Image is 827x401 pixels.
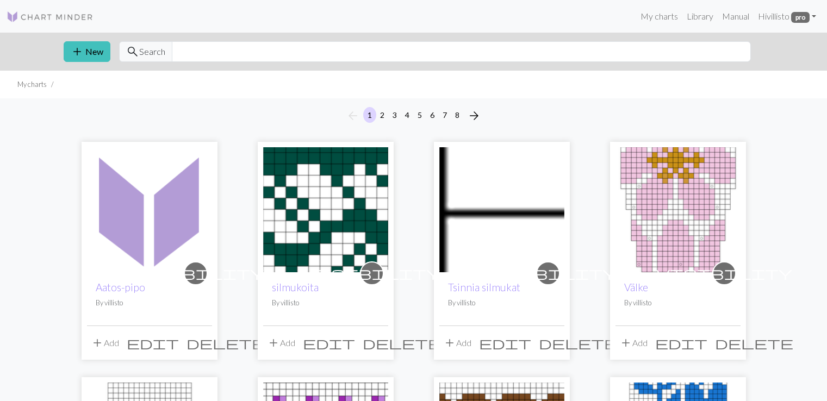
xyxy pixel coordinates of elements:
[468,108,481,123] span: arrow_forward
[718,5,754,27] a: Manual
[71,44,84,59] span: add
[468,109,481,122] i: Next
[127,335,179,350] span: edit
[451,107,464,123] button: 8
[126,44,139,59] span: search
[342,107,485,124] nav: Page navigation
[7,10,94,23] img: Logo
[463,107,485,124] button: Next
[272,298,380,308] p: By villisto
[615,333,651,353] button: Add
[655,335,707,350] span: edit
[304,265,440,281] span: visibility
[64,41,110,62] button: New
[123,333,183,353] button: Edit
[17,79,47,90] li: My charts
[303,335,355,350] span: edit
[615,203,741,214] a: Tsinnia
[479,335,531,350] span: edit
[624,281,648,293] a: Välke
[539,335,617,350] span: delete
[480,262,616,284] i: private
[376,107,389,123] button: 2
[438,107,451,123] button: 7
[624,298,732,308] p: By villisto
[388,107,401,123] button: 3
[127,336,179,349] i: Edit
[363,335,441,350] span: delete
[303,336,355,349] i: Edit
[128,265,264,281] span: visibility
[636,5,682,27] a: My charts
[96,298,203,308] p: By villisto
[439,147,564,272] img: Tsinnia silmukat
[479,336,531,349] i: Edit
[87,147,212,272] img: Aatos-pipo
[615,147,741,272] img: Tsinnia
[263,333,299,353] button: Add
[87,333,123,353] button: Add
[304,262,440,284] i: private
[448,281,520,293] a: Tsinnia silmukat
[299,333,359,353] button: Edit
[443,335,456,350] span: add
[426,107,439,123] button: 6
[139,45,165,58] span: Search
[363,107,376,123] button: 1
[682,5,718,27] a: Library
[263,203,388,214] a: silmukoita
[711,333,797,353] button: Delete
[655,336,707,349] i: Edit
[263,147,388,272] img: silmukoita
[619,335,632,350] span: add
[715,335,793,350] span: delete
[754,5,820,27] a: Hivillisto pro
[272,281,319,293] a: silmukoita
[186,335,265,350] span: delete
[413,107,426,123] button: 5
[448,298,556,308] p: By villisto
[267,335,280,350] span: add
[475,333,535,353] button: Edit
[401,107,414,123] button: 4
[91,335,104,350] span: add
[96,281,145,293] a: Aatos-pipo
[656,262,792,284] i: private
[791,12,810,23] span: pro
[359,333,445,353] button: Delete
[87,203,212,214] a: Aatos-pipo
[651,333,711,353] button: Edit
[480,265,616,281] span: visibility
[656,265,792,281] span: visibility
[439,203,564,214] a: Tsinnia silmukat
[535,333,621,353] button: Delete
[439,333,475,353] button: Add
[128,262,264,284] i: private
[183,333,269,353] button: Delete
